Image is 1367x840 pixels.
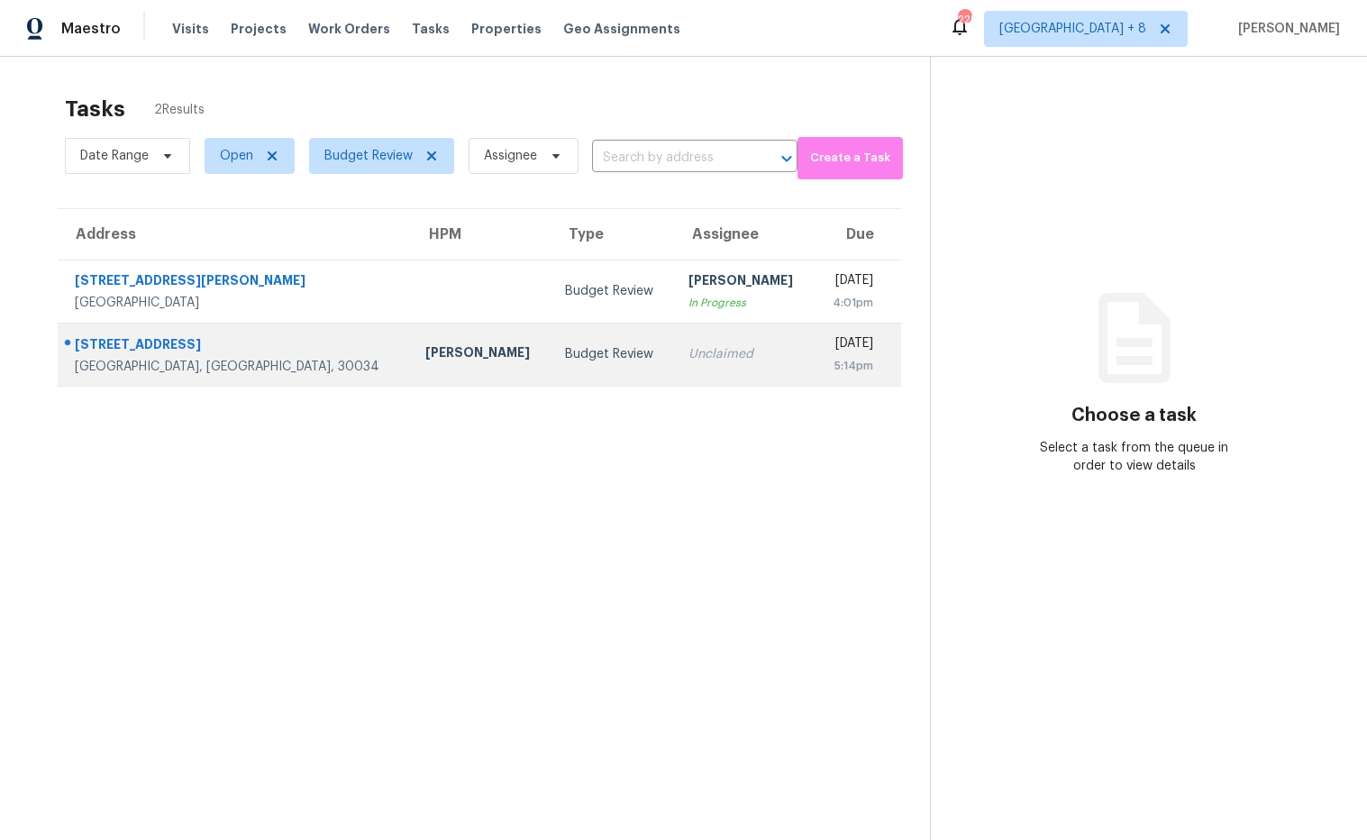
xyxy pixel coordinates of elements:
[61,20,121,38] span: Maestro
[797,137,903,179] button: Create a Task
[220,147,253,165] span: Open
[80,147,149,165] span: Date Range
[484,147,537,165] span: Assignee
[563,20,680,38] span: Geo Assignments
[172,20,209,38] span: Visits
[565,282,660,300] div: Budget Review
[774,146,799,171] button: Open
[231,20,287,38] span: Projects
[412,23,450,35] span: Tasks
[75,294,396,312] div: [GEOGRAPHIC_DATA]
[75,358,396,376] div: [GEOGRAPHIC_DATA], [GEOGRAPHIC_DATA], 30034
[807,148,894,169] span: Create a Task
[551,209,674,260] th: Type
[1231,20,1340,38] span: [PERSON_NAME]
[1071,406,1197,425] h3: Choose a task
[828,334,873,357] div: [DATE]
[65,100,125,118] h2: Tasks
[688,345,799,363] div: Unclaimed
[75,271,396,294] div: [STREET_ADDRESS][PERSON_NAME]
[592,144,747,172] input: Search by address
[828,294,873,312] div: 4:01pm
[425,343,536,366] div: [PERSON_NAME]
[75,335,396,358] div: [STREET_ADDRESS]
[1033,439,1236,475] div: Select a task from the queue in order to view details
[565,345,660,363] div: Budget Review
[999,20,1146,38] span: [GEOGRAPHIC_DATA] + 8
[688,271,799,294] div: [PERSON_NAME]
[828,271,873,294] div: [DATE]
[58,209,411,260] th: Address
[688,294,799,312] div: In Progress
[674,209,814,260] th: Assignee
[958,11,971,29] div: 229
[828,357,873,375] div: 5:14pm
[324,147,413,165] span: Budget Review
[308,20,390,38] span: Work Orders
[154,101,205,119] span: 2 Results
[814,209,901,260] th: Due
[411,209,551,260] th: HPM
[471,20,542,38] span: Properties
